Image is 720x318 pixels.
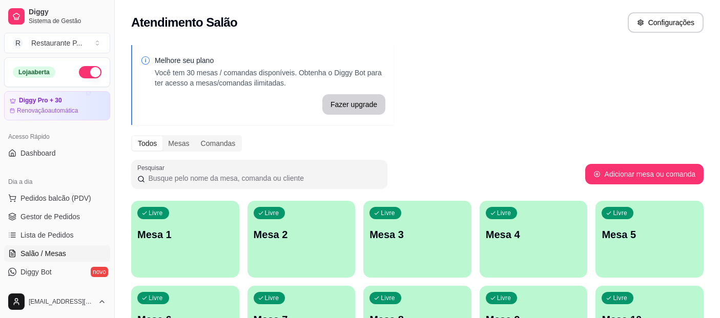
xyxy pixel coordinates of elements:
[137,227,233,242] p: Mesa 1
[585,164,704,184] button: Adicionar mesa ou comanda
[31,38,82,48] div: Restaurante P ...
[13,67,55,78] div: Loja aberta
[4,227,110,243] a: Lista de Pedidos
[4,245,110,262] a: Salão / Mesas
[4,289,110,314] button: [EMAIL_ADDRESS][DOMAIN_NAME]
[149,294,163,302] p: Livre
[486,227,582,242] p: Mesa 4
[595,201,704,278] button: LivreMesa 5
[4,264,110,280] a: Diggy Botnovo
[4,91,110,120] a: Diggy Pro + 30Renovaçãoautomática
[131,201,239,278] button: LivreMesa 1
[20,267,52,277] span: Diggy Bot
[137,163,168,172] label: Pesquisar
[4,282,110,299] a: KDS
[19,97,62,104] article: Diggy Pro + 30
[4,33,110,53] button: Select a team
[4,4,110,29] a: DiggySistema de Gestão
[628,12,704,33] button: Configurações
[20,211,80,222] span: Gestor de Pedidos
[155,55,385,66] p: Melhore seu plano
[602,227,697,242] p: Mesa 5
[13,38,23,48] span: R
[79,66,101,78] button: Alterar Status
[363,201,471,278] button: LivreMesa 3
[265,209,279,217] p: Livre
[195,136,241,151] div: Comandas
[131,14,237,31] h2: Atendimento Salão
[29,17,106,25] span: Sistema de Gestão
[613,294,627,302] p: Livre
[162,136,195,151] div: Mesas
[20,230,74,240] span: Lista de Pedidos
[29,8,106,17] span: Diggy
[149,209,163,217] p: Livre
[497,294,511,302] p: Livre
[20,148,56,158] span: Dashboard
[381,294,395,302] p: Livre
[369,227,465,242] p: Mesa 3
[265,294,279,302] p: Livre
[322,94,385,115] button: Fazer upgrade
[20,193,91,203] span: Pedidos balcão (PDV)
[29,298,94,306] span: [EMAIL_ADDRESS][DOMAIN_NAME]
[155,68,385,88] p: Você tem 30 mesas / comandas disponíveis. Obtenha o Diggy Bot para ter acesso a mesas/comandas il...
[480,201,588,278] button: LivreMesa 4
[248,201,356,278] button: LivreMesa 2
[381,209,395,217] p: Livre
[4,208,110,225] a: Gestor de Pedidos
[132,136,162,151] div: Todos
[20,248,66,259] span: Salão / Mesas
[4,190,110,206] button: Pedidos balcão (PDV)
[254,227,349,242] p: Mesa 2
[145,173,381,183] input: Pesquisar
[4,145,110,161] a: Dashboard
[4,129,110,145] div: Acesso Rápido
[497,209,511,217] p: Livre
[4,174,110,190] div: Dia a dia
[613,209,627,217] p: Livre
[17,107,78,115] article: Renovação automática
